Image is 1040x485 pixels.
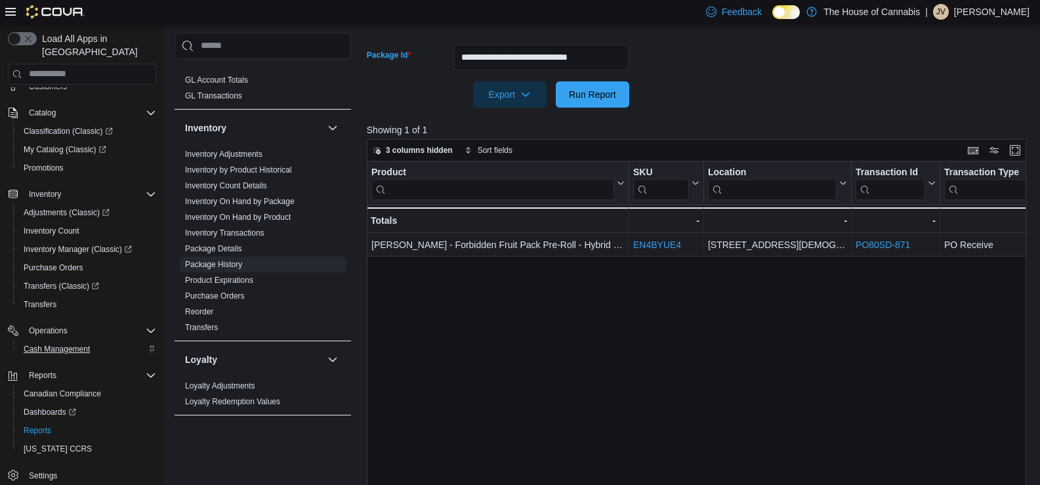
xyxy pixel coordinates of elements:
div: - [944,213,1037,228]
span: Catalog [24,105,156,121]
p: | [925,4,928,20]
span: Cash Management [18,341,156,357]
a: Cash Management [18,341,95,357]
span: Cash Management [24,344,90,354]
span: Transfers [18,297,156,312]
button: Inventory [185,121,322,135]
span: Inventory [24,186,156,202]
a: Inventory Transactions [185,228,264,238]
button: Location [708,167,847,200]
span: Promotions [18,160,156,176]
div: Product [371,167,614,200]
button: Run Report [556,81,629,108]
a: Classification (Classic) [13,122,161,140]
span: Inventory Adjustments [185,149,262,159]
a: PO80SD-871 [856,240,910,250]
span: Reorder [185,306,213,317]
span: Reports [24,425,51,436]
button: Loyalty [325,352,341,368]
span: Operations [29,326,68,336]
span: Package Details [185,243,242,254]
div: Location [708,167,837,200]
a: EN4BYUE4 [633,240,681,250]
span: Loyalty Adjustments [185,381,255,391]
span: Load All Apps in [GEOGRAPHIC_DATA] [37,32,156,58]
span: Run Report [569,88,616,101]
span: JV [936,4,946,20]
p: Showing 1 of 1 [367,123,1033,137]
button: Purchase Orders [13,259,161,277]
button: Reports [3,366,161,385]
span: Washington CCRS [18,441,156,457]
span: Settings [24,467,156,484]
button: Reports [24,368,62,383]
span: [US_STATE] CCRS [24,444,92,454]
span: Transfers [24,299,56,310]
a: Inventory Manager (Classic) [13,240,161,259]
label: Package Id [367,50,411,60]
span: Adjustments (Classic) [24,207,110,218]
button: Transaction Type [944,167,1037,200]
a: Dashboards [13,403,161,421]
button: Display options [986,142,1002,158]
a: Inventory Manager (Classic) [18,242,137,257]
span: Sort fields [478,145,512,156]
div: Transaction Id [856,167,925,179]
a: Classification (Classic) [18,123,118,139]
a: Transfers (Classic) [18,278,104,294]
a: GL Account Totals [185,75,248,85]
span: Purchase Orders [18,260,156,276]
img: Cova [26,5,85,18]
a: Purchase Orders [185,291,245,301]
a: My Catalog (Classic) [13,140,161,159]
span: Inventory Manager (Classic) [24,244,132,255]
span: Classification (Classic) [24,126,113,137]
span: GL Transactions [185,91,242,101]
span: My Catalog (Classic) [24,144,106,155]
a: Transfers (Classic) [13,277,161,295]
span: Promotions [24,163,64,173]
a: Dashboards [18,404,81,420]
a: Loyalty Redemption Values [185,397,280,406]
button: Enter fullscreen [1007,142,1023,158]
button: Promotions [13,159,161,177]
div: - [856,213,936,228]
div: Inventory [175,146,351,341]
a: Product Expirations [185,276,253,285]
button: Export [473,81,547,108]
button: Operations [3,322,161,340]
button: Loyalty [185,353,322,366]
span: 3 columns hidden [386,145,453,156]
span: Inventory On Hand by Product [185,212,291,222]
div: Jordan Veljkovic [933,4,949,20]
span: Inventory On Hand by Package [185,196,295,207]
span: Settings [29,471,57,481]
button: Inventory [325,120,341,136]
span: Inventory [29,189,61,200]
a: Inventory by Product Historical [185,165,292,175]
div: Transaction Type [944,167,1026,179]
div: Product [371,167,614,179]
button: Finance [325,46,341,62]
div: SKU URL [633,167,689,200]
a: Loyalty Adjustments [185,381,255,390]
a: Package Details [185,244,242,253]
button: Settings [3,466,161,485]
h3: Inventory [185,121,226,135]
button: Operations [24,323,73,339]
span: Inventory Count [24,226,79,236]
a: Inventory Count [18,223,85,239]
span: Catalog [29,108,56,118]
span: Inventory Manager (Classic) [18,242,156,257]
button: Inventory Count [13,222,161,240]
button: Product [371,167,625,200]
a: Settings [24,468,62,484]
input: Dark Mode [772,5,800,19]
button: Reports [13,421,161,440]
div: Location [708,167,837,179]
div: Finance [175,72,351,109]
span: Purchase Orders [24,263,83,273]
a: GL Transactions [185,91,242,100]
a: Inventory On Hand by Product [185,213,291,222]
